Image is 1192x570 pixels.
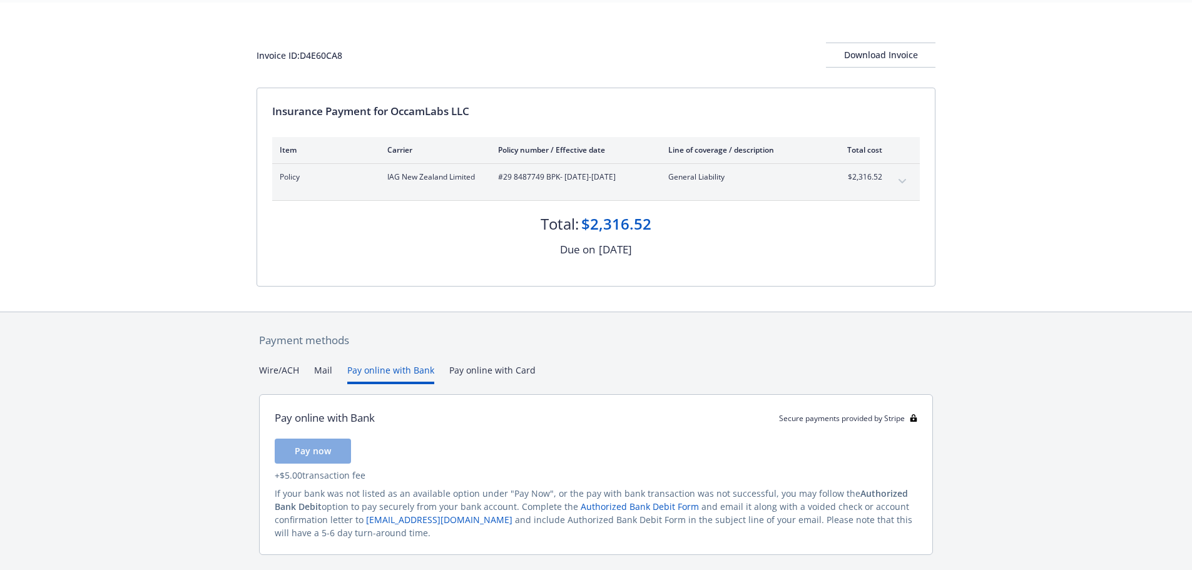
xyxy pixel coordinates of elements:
[280,145,367,155] div: Item
[779,413,917,424] div: Secure payments provided by Stripe
[259,364,299,384] button: Wire/ACH
[275,487,908,512] span: Authorized Bank Debit
[280,171,367,183] span: Policy
[449,364,536,384] button: Pay online with Card
[272,164,920,200] div: PolicyIAG New Zealand Limited#29 8487749 BPK- [DATE]-[DATE]General Liability$2,316.52expand content
[599,242,632,258] div: [DATE]
[387,171,478,183] span: IAG New Zealand Limited
[259,332,933,349] div: Payment methods
[668,145,815,155] div: Line of coverage / description
[257,49,342,62] div: Invoice ID: D4E60CA8
[835,145,882,155] div: Total cost
[347,364,434,384] button: Pay online with Bank
[272,103,920,120] div: Insurance Payment for OccamLabs LLC
[835,171,882,183] span: $2,316.52
[275,410,375,426] div: Pay online with Bank
[826,43,935,67] div: Download Invoice
[498,171,648,183] span: #29 8487749 BPK - [DATE]-[DATE]
[581,213,651,235] div: $2,316.52
[387,145,478,155] div: Carrier
[295,445,331,457] span: Pay now
[275,487,917,539] div: If your bank was not listed as an available option under "Pay Now", or the pay with bank transact...
[581,501,699,512] a: Authorized Bank Debit Form
[275,469,917,482] div: + $5.00 transaction fee
[560,242,595,258] div: Due on
[826,43,935,68] button: Download Invoice
[892,171,912,191] button: expand content
[498,145,648,155] div: Policy number / Effective date
[541,213,579,235] div: Total:
[275,439,351,464] button: Pay now
[668,171,815,183] span: General Liability
[366,514,512,526] a: [EMAIL_ADDRESS][DOMAIN_NAME]
[314,364,332,384] button: Mail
